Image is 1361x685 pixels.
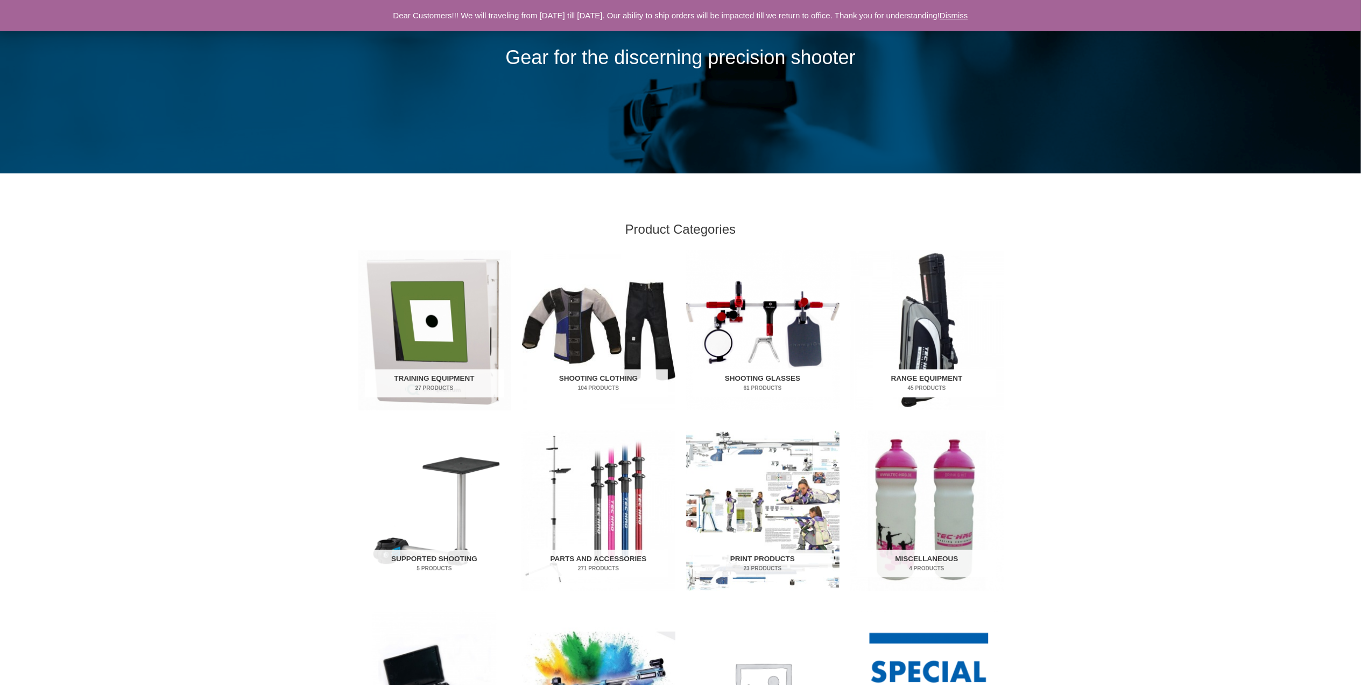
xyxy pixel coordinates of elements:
mark: 104 Products [529,384,668,392]
a: Visit product category Shooting Glasses [686,250,840,410]
a: Dismiss [940,11,968,20]
img: Print Products [686,431,840,591]
mark: 27 Products [365,384,504,392]
img: Shooting Glasses [686,250,840,410]
mark: 61 Products [693,384,832,392]
h2: Product Categories [358,221,1004,237]
h2: Miscellaneous [857,550,996,578]
img: Parts and Accessories [522,431,675,591]
mark: 4 Products [857,564,996,572]
p: Gear for the discerning precision shooter [358,40,1004,76]
mark: 271 Products [529,564,668,572]
h2: Supported Shooting [365,550,504,578]
h2: Training Equipment [365,369,504,397]
h2: Print Products [693,550,832,578]
a: Visit product category Shooting Clothing [522,250,675,410]
h2: Range Equipment [857,369,996,397]
a: Visit product category Miscellaneous [850,431,1004,591]
h2: Shooting Clothing [529,369,668,397]
mark: 23 Products [693,564,832,572]
a: Visit product category Training Equipment [358,250,511,410]
img: Supported Shooting [358,431,511,591]
h2: Shooting Glasses [693,369,832,397]
img: Range Equipment [850,250,1004,410]
a: Visit product category Print Products [686,431,840,591]
img: Shooting Clothing [522,250,675,410]
mark: 5 Products [365,564,504,572]
mark: 45 Products [857,384,996,392]
img: Training Equipment [358,250,511,410]
a: Visit product category Range Equipment [850,250,1004,410]
img: Miscellaneous [850,431,1004,591]
a: Visit product category Parts and Accessories [522,431,675,591]
a: Visit product category Supported Shooting [358,431,511,591]
h2: Parts and Accessories [529,550,668,578]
